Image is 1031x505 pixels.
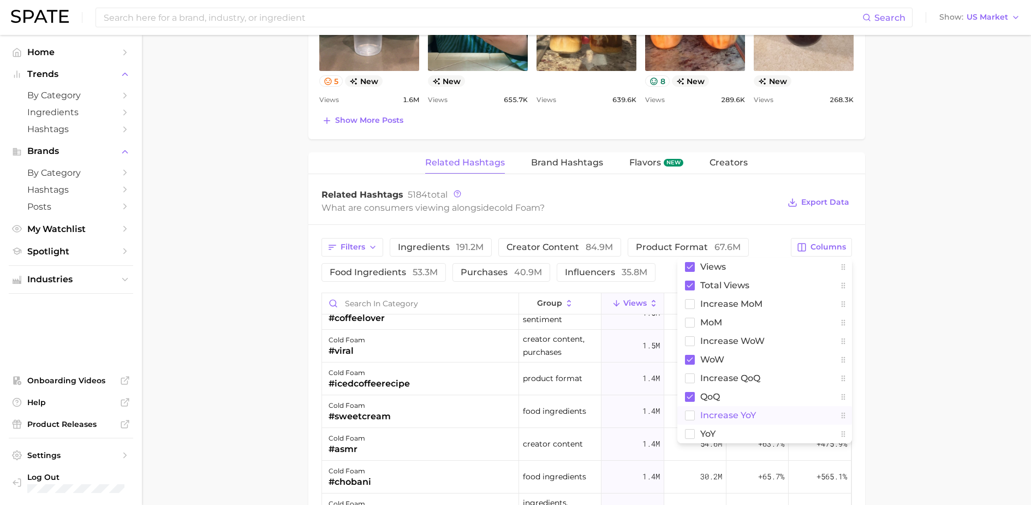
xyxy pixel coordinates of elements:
[329,377,410,390] div: #icedcoffeerecipe
[636,243,741,252] span: product format
[801,198,849,207] span: Export Data
[9,271,133,288] button: Industries
[700,392,720,401] span: QoQ
[9,416,133,432] a: Product Releases
[622,267,647,277] span: 35.8m
[629,158,661,168] span: Flavors
[664,293,726,314] button: Total Views
[9,66,133,82] button: Trends
[700,281,749,290] span: Total Views
[27,90,115,100] span: by Category
[9,164,133,181] a: by Category
[758,470,784,483] span: +65.7%
[425,158,505,168] span: Related Hashtags
[428,93,448,106] span: Views
[428,75,466,87] span: new
[523,405,586,418] span: food ingredients
[9,198,133,215] a: Posts
[664,159,683,167] span: new
[710,158,748,168] span: Creators
[27,472,124,482] span: Log Out
[27,69,115,79] span: Trends
[9,469,133,496] a: Log out. Currently logged in with e-mail alyssa@spate.nyc.
[27,124,115,134] span: Hashtags
[817,437,847,450] span: +475.9%
[642,405,660,418] span: 1.4m
[329,410,391,423] div: #sweetcream
[9,447,133,464] a: Settings
[811,242,846,252] span: Columns
[937,10,1023,25] button: ShowUS Market
[645,93,665,106] span: Views
[700,429,716,438] span: YoY
[27,397,115,407] span: Help
[27,376,115,385] span: Onboarding Videos
[785,195,851,210] button: Export Data
[413,267,438,277] span: 53.3m
[322,363,851,395] button: cold foam#icedcoffeerecipeproduct format1.4m27.3m+56.7%>1,000%
[700,336,765,346] span: Increase WoW
[329,399,391,412] div: cold foam
[27,185,115,195] span: Hashtags
[321,189,403,200] span: Related Hashtags
[27,107,115,117] span: Ingredients
[700,355,724,364] span: WoW
[322,293,519,314] input: Search in category
[830,93,854,106] span: 268.3k
[601,293,664,314] button: Views
[329,312,385,325] div: #coffeelover
[494,203,540,213] span: cold foam
[642,470,660,483] span: 1.4m
[335,116,403,125] span: Show more posts
[9,372,133,389] a: Onboarding Videos
[514,267,542,277] span: 40.9m
[642,437,660,450] span: 1.4m
[939,14,963,20] span: Show
[586,242,613,252] span: 84.9m
[398,243,484,252] span: ingredients
[27,146,115,156] span: Brands
[523,372,582,385] span: product format
[672,75,710,87] span: new
[700,299,762,308] span: increase MoM
[9,44,133,61] a: Home
[9,394,133,411] a: Help
[330,268,438,277] span: food ingredients
[9,143,133,159] button: Brands
[27,168,115,178] span: by Category
[408,189,448,200] span: total
[700,411,756,420] span: increase YoY
[319,75,343,87] button: 5
[329,465,371,478] div: cold foam
[403,93,419,106] span: 1.6m
[506,243,613,252] span: creator content
[817,470,847,483] span: +565.1%
[27,275,115,284] span: Industries
[322,330,851,363] button: cold foam#viralcreator content, purchases1.5m48.4m+73.5%+568.0%
[321,238,383,257] button: Filters
[345,75,383,87] span: new
[623,299,647,307] span: Views
[537,93,556,106] span: Views
[523,437,583,450] span: creator content
[27,450,115,460] span: Settings
[537,299,562,307] span: group
[700,262,726,271] span: Views
[9,243,133,260] a: Spotlight
[27,246,115,257] span: Spotlight
[754,93,773,106] span: Views
[461,268,542,277] span: purchases
[642,372,660,385] span: 1.4m
[9,221,133,237] a: My Watchlist
[329,476,371,489] div: #chobani
[329,334,365,347] div: cold foam
[9,181,133,198] a: Hashtags
[758,437,784,450] span: +63.7%
[504,93,528,106] span: 655.7k
[321,200,780,215] div: What are consumers viewing alongside ?
[677,258,852,443] div: Columns
[791,238,851,257] button: Columns
[322,428,851,461] button: cold foam#asmrcreator content1.4m54.6m+63.7%+475.9%
[341,242,365,252] span: Filters
[874,13,905,23] span: Search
